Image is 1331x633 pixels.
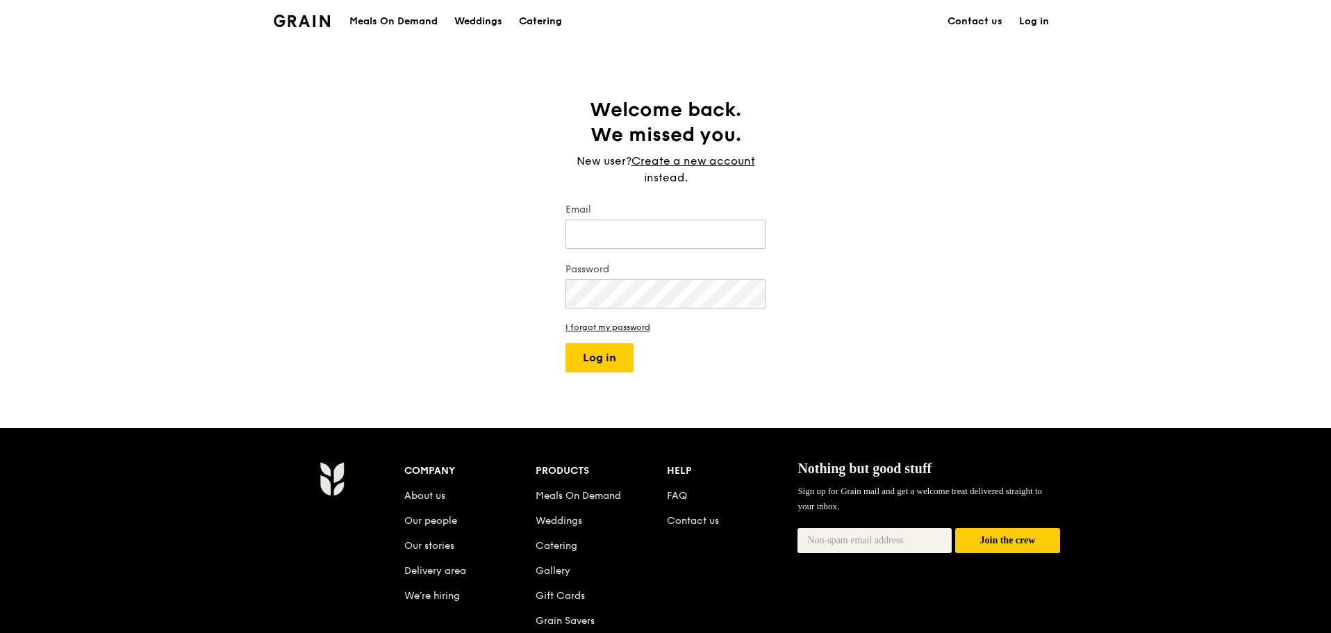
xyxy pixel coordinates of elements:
span: New user? [577,154,631,167]
label: Email [565,203,766,217]
a: Contact us [667,515,719,527]
span: Nothing but good stuff [797,461,932,476]
label: Password [565,263,766,277]
a: I forgot my password [565,322,766,332]
a: Gift Cards [536,590,585,602]
div: Company [404,461,536,481]
a: Create a new account [631,153,755,170]
a: Contact us [939,1,1011,42]
a: Meals On Demand [536,490,621,502]
a: Our stories [404,540,454,552]
h1: Welcome back. We missed you. [565,97,766,147]
span: instead. [644,171,688,184]
a: Log in [1011,1,1057,42]
img: Grain [274,15,330,27]
button: Join the crew [955,528,1060,554]
div: Products [536,461,667,481]
a: About us [404,490,445,502]
a: Gallery [536,565,570,577]
a: Weddings [536,515,582,527]
img: Grain [320,461,344,496]
a: Catering [536,540,577,552]
a: Delivery area [404,565,466,577]
div: Meals On Demand [349,1,438,42]
input: Non-spam email address [797,528,952,553]
div: Help [667,461,798,481]
div: Weddings [454,1,502,42]
a: Catering [511,1,570,42]
span: Sign up for Grain mail and get a welcome treat delivered straight to your inbox. [797,486,1042,511]
a: FAQ [667,490,687,502]
button: Log in [565,343,634,372]
a: Our people [404,515,457,527]
a: Grain Savers [536,615,595,627]
a: Weddings [446,1,511,42]
div: Catering [519,1,562,42]
a: We’re hiring [404,590,460,602]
